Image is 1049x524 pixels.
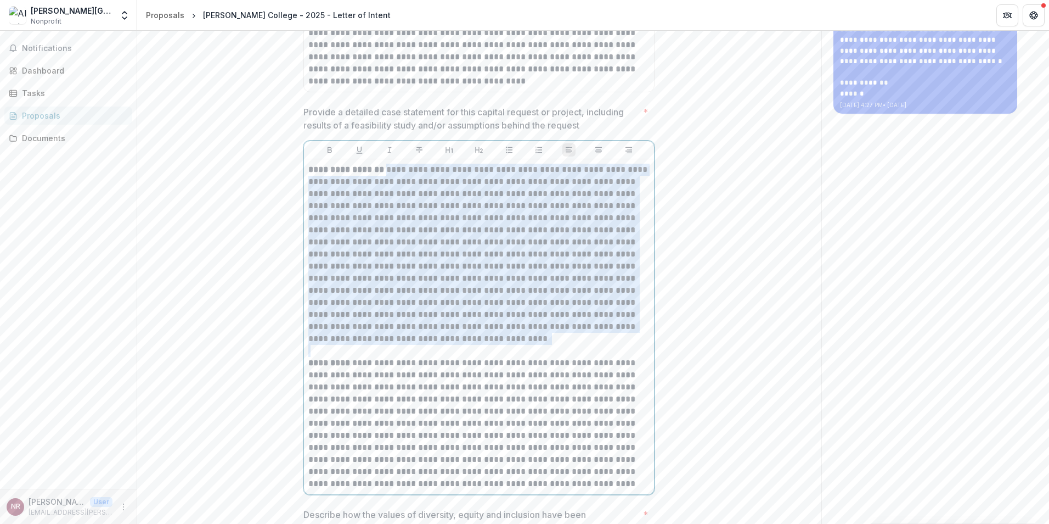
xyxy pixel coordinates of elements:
a: Tasks [4,84,132,102]
div: Tasks [22,87,123,99]
a: Proposals [142,7,189,23]
div: Nate Rothermel [11,503,20,510]
button: Align Center [592,143,605,157]
span: Nonprofit [31,16,61,26]
button: Align Left [562,143,576,157]
div: Dashboard [22,65,123,76]
span: Notifications [22,44,128,53]
button: Bold [323,143,336,157]
a: Documents [4,129,132,147]
button: Underline [353,143,366,157]
div: Proposals [22,110,123,121]
button: Bullet List [503,143,516,157]
button: Open entity switcher [117,4,132,26]
button: Heading 2 [472,143,486,157]
button: Get Help [1023,4,1045,26]
button: Partners [996,4,1018,26]
nav: breadcrumb [142,7,395,23]
div: Documents [22,132,123,144]
p: [EMAIL_ADDRESS][PERSON_NAME][DOMAIN_NAME] [29,508,112,517]
div: [PERSON_NAME][GEOGRAPHIC_DATA] [31,5,112,16]
div: [PERSON_NAME] College - 2025 - Letter of Intent [203,9,391,21]
p: User [90,497,112,507]
button: Strike [413,143,426,157]
button: More [117,500,130,514]
a: Dashboard [4,62,132,80]
button: Ordered List [532,143,545,157]
a: Proposals [4,107,132,125]
img: Albright College [9,7,26,24]
p: [DATE] 4:27 PM • [DATE] [840,101,1011,109]
div: Proposals [146,9,184,21]
p: Provide a detailed case statement for this capital request or project, including results of a fea... [303,105,639,132]
button: Heading 1 [443,143,456,157]
button: Notifications [4,40,132,57]
p: [PERSON_NAME] [29,496,86,508]
button: Align Right [622,143,635,157]
button: Italicize [383,143,396,157]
